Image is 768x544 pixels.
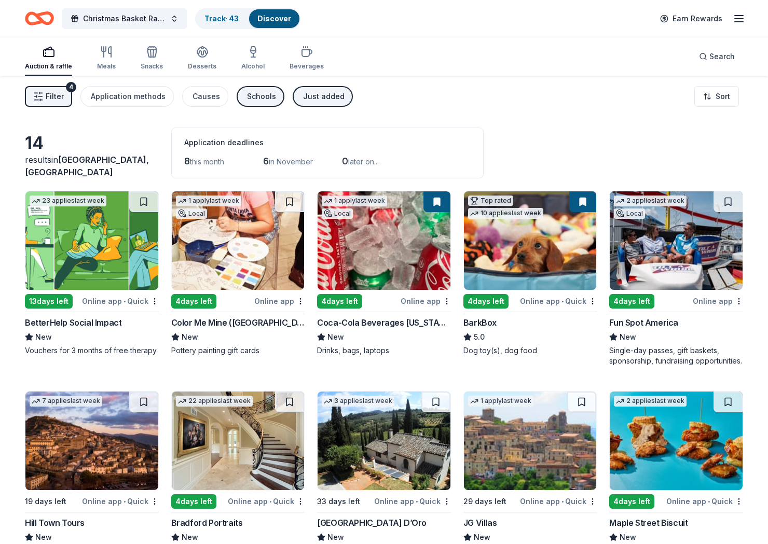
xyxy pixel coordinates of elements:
[124,497,126,506] span: •
[25,155,149,177] span: [GEOGRAPHIC_DATA], [GEOGRAPHIC_DATA]
[322,196,387,206] div: 1 apply last week
[620,331,636,343] span: New
[25,191,159,356] a: Image for BetterHelp Social Impact23 applieslast week13days leftOnline app•QuickBetterHelp Social...
[190,157,224,166] span: this month
[228,495,305,508] div: Online app Quick
[609,316,678,329] div: Fun Spot America
[237,86,284,107] button: Schools
[317,495,360,508] div: 33 days left
[141,41,163,76] button: Snacks
[171,191,305,356] a: Image for Color Me Mine (Tampa)1 applylast weekLocal4days leftOnline appColor Me Mine ([GEOGRAPHI...
[66,82,76,92] div: 4
[97,41,116,76] button: Meals
[176,396,253,407] div: 22 applies last week
[193,90,220,103] div: Causes
[691,46,743,67] button: Search
[468,396,533,407] div: 1 apply last week
[82,495,159,508] div: Online app Quick
[654,9,729,28] a: Earn Rewards
[463,517,497,529] div: JG Villas
[25,294,73,309] div: 13 days left
[322,396,394,407] div: 3 applies last week
[184,136,471,149] div: Application deadlines
[124,297,126,305] span: •
[25,316,121,329] div: BetterHelp Social Impact
[25,191,158,290] img: Image for BetterHelp Social Impact
[25,62,72,71] div: Auction & raffle
[463,345,597,356] div: Dog toy(s), dog food
[25,6,54,31] a: Home
[464,392,597,490] img: Image for JG Villas
[342,156,348,166] span: 0
[474,331,485,343] span: 5.0
[709,50,735,63] span: Search
[62,8,187,29] button: Christmas Basket Raffle
[25,345,159,356] div: Vouchers for 3 months of free therapy
[468,196,513,206] div: Top rated
[693,295,743,308] div: Online app
[520,295,597,308] div: Online app Quick
[257,14,291,23] a: Discover
[303,90,345,103] div: Just added
[716,90,730,103] span: Sort
[25,495,66,508] div: 19 days left
[401,295,451,308] div: Online app
[172,392,305,490] img: Image for Bradford Portraits
[374,495,451,508] div: Online app Quick
[80,86,174,107] button: Application methods
[254,295,305,308] div: Online app
[416,497,418,506] span: •
[182,86,228,107] button: Causes
[171,345,305,356] div: Pottery painting gift cards
[561,297,564,305] span: •
[35,531,52,543] span: New
[474,531,490,543] span: New
[204,14,239,23] a: Track· 43
[30,196,106,206] div: 23 applies last week
[25,155,149,177] span: in
[171,517,243,529] div: Bradford Portraits
[241,41,265,76] button: Alcohol
[610,191,743,290] img: Image for Fun Spot America
[348,157,379,166] span: later on...
[290,41,324,76] button: Beverages
[327,331,344,343] span: New
[610,392,743,490] img: Image for Maple Street Biscuit
[176,208,207,219] div: Local
[25,41,72,76] button: Auction & raffle
[171,294,216,309] div: 4 days left
[83,12,166,25] span: Christmas Basket Raffle
[614,208,645,219] div: Local
[91,90,166,103] div: Application methods
[666,495,743,508] div: Online app Quick
[561,497,564,506] span: •
[293,86,353,107] button: Just added
[317,517,427,529] div: [GEOGRAPHIC_DATA] D’Oro
[25,517,85,529] div: Hill Town Tours
[176,196,241,206] div: 1 apply last week
[188,41,216,76] button: Desserts
[609,494,654,509] div: 4 days left
[241,62,265,71] div: Alcohol
[269,497,271,506] span: •
[171,316,305,329] div: Color Me Mine ([GEOGRAPHIC_DATA])
[609,294,654,309] div: 4 days left
[82,295,159,308] div: Online app Quick
[290,62,324,71] div: Beverages
[317,316,451,329] div: Coca-Cola Beverages [US_STATE]
[318,392,450,490] img: Image for Villa Sogni D’Oro
[25,392,158,490] img: Image for Hill Town Tours
[182,531,198,543] span: New
[97,62,116,71] div: Meals
[171,494,216,509] div: 4 days left
[35,331,52,343] span: New
[195,8,300,29] button: Track· 43Discover
[141,62,163,71] div: Snacks
[30,396,102,407] div: 7 applies last week
[317,345,451,356] div: Drinks, bags, laptops
[620,531,636,543] span: New
[184,156,190,166] span: 8
[25,133,159,154] div: 14
[463,316,497,329] div: BarkBox
[520,495,597,508] div: Online app Quick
